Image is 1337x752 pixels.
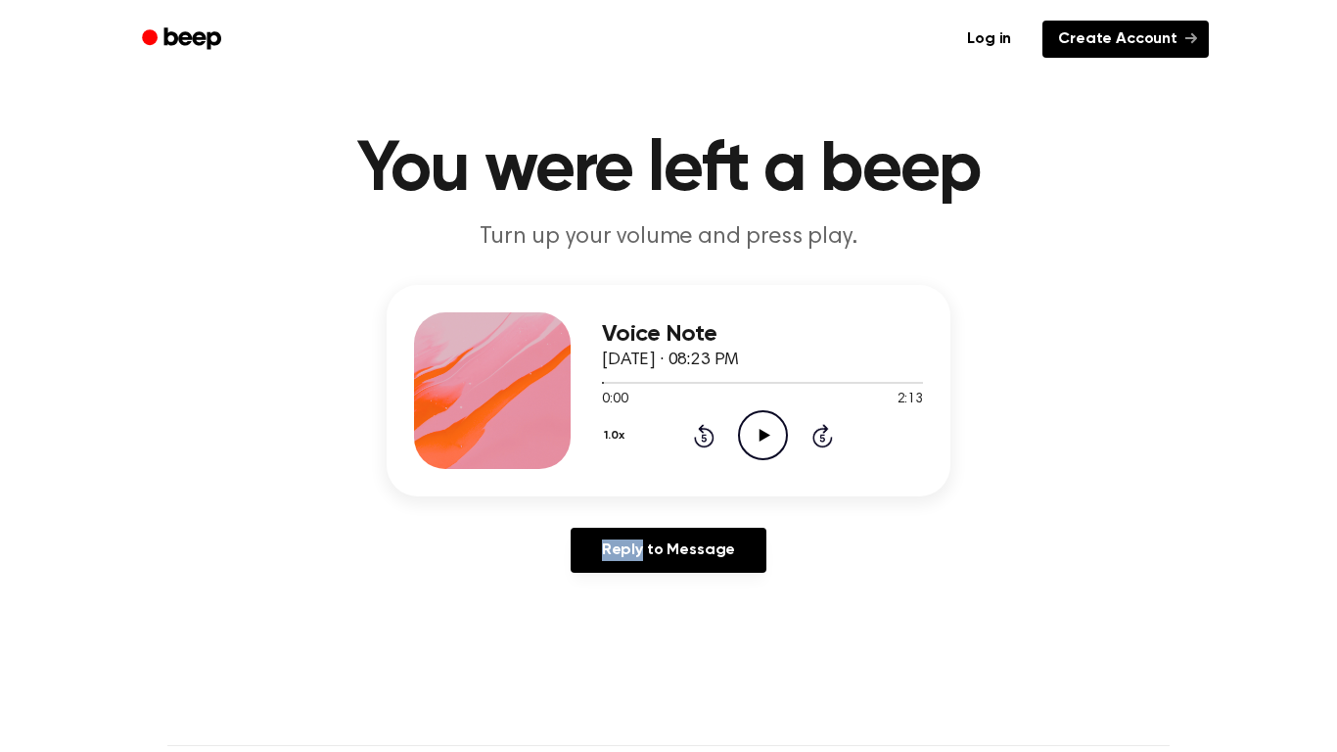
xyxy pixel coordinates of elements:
[947,17,1031,62] a: Log in
[1042,21,1209,58] a: Create Account
[602,352,739,369] span: [DATE] · 08:23 PM
[898,390,923,410] span: 2:13
[293,221,1044,254] p: Turn up your volume and press play.
[602,321,923,348] h3: Voice Note
[128,21,239,59] a: Beep
[602,419,631,452] button: 1.0x
[602,390,627,410] span: 0:00
[167,135,1170,206] h1: You were left a beep
[571,528,766,573] a: Reply to Message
